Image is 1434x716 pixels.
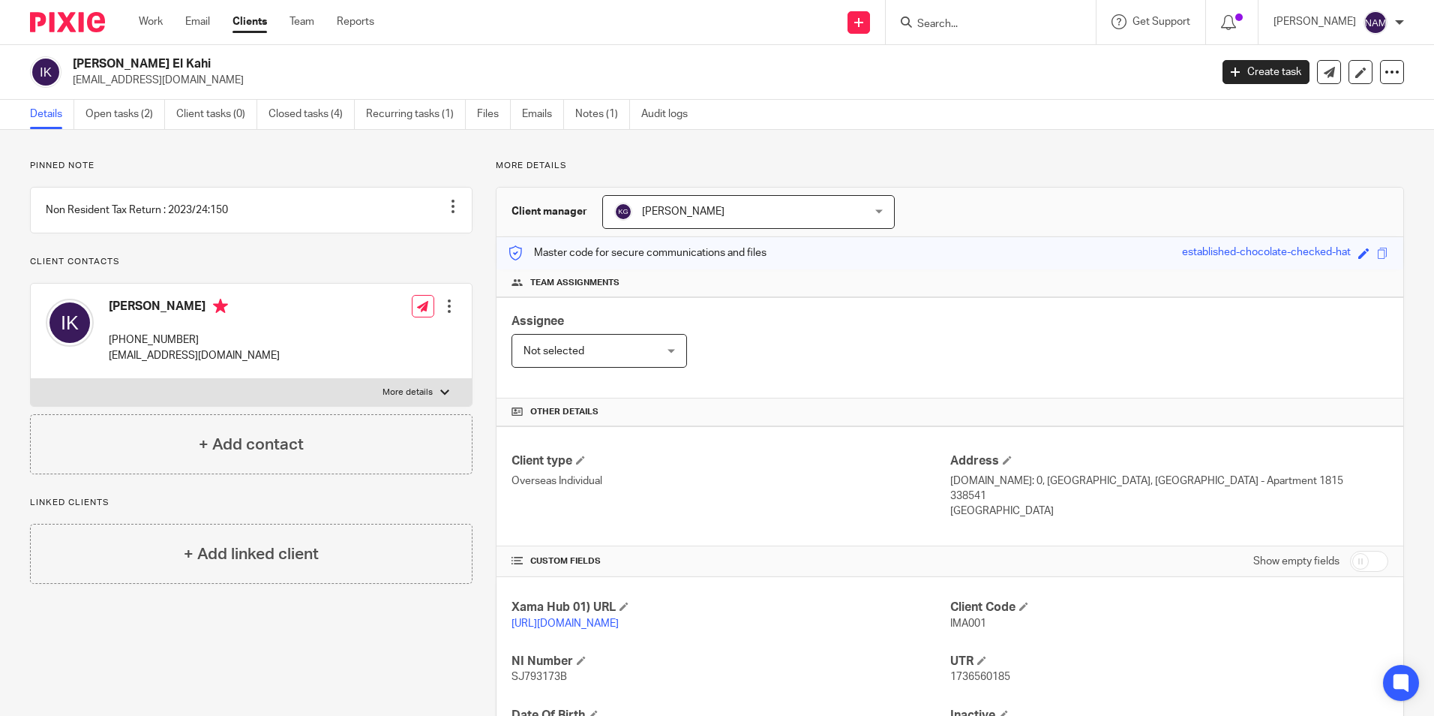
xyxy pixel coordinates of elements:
a: Recurring tasks (1) [366,100,466,129]
a: Closed tasks (4) [268,100,355,129]
h4: Address [950,453,1388,469]
a: Audit logs [641,100,699,129]
p: [GEOGRAPHIC_DATA] [950,504,1388,519]
p: Linked clients [30,497,472,509]
img: Pixie [30,12,105,32]
span: Other details [530,406,598,418]
img: svg%3E [46,299,94,347]
h2: [PERSON_NAME] El Kahi [73,56,974,72]
p: [PHONE_NUMBER] [109,332,280,347]
h4: [PERSON_NAME] [109,299,280,317]
a: Emails [522,100,564,129]
span: 1736560185 [950,672,1010,682]
label: Show empty fields [1253,554,1339,569]
span: Not selected [523,346,584,356]
p: More details [382,387,433,399]
span: IMA001 [950,618,986,629]
p: Pinned note [30,160,472,172]
span: Assignee [511,315,564,327]
p: [EMAIL_ADDRESS][DOMAIN_NAME] [109,348,280,363]
a: Create task [1222,60,1309,84]
h4: UTR [950,654,1388,669]
p: Master code for secure communications and files [508,245,766,260]
p: [PERSON_NAME] [1273,14,1356,29]
h4: NI Number [511,654,949,669]
a: Reports [337,14,374,29]
span: Team assignments [530,277,619,289]
a: [URL][DOMAIN_NAME] [511,618,619,629]
img: svg%3E [614,203,632,221]
a: Notes (1) [575,100,630,129]
a: Work [139,14,163,29]
h4: Client Code [950,600,1388,615]
span: Get Support [1132,17,1190,27]
div: established-chocolate-checked-hat [1182,245,1351,262]
a: Clients [232,14,267,29]
a: Email [185,14,210,29]
h3: Client manager [511,204,587,219]
p: Client contacts [30,256,472,268]
p: Overseas Individual [511,474,949,489]
p: 338541 [950,489,1388,504]
h4: Xama Hub 01) URL [511,600,949,615]
h4: Client type [511,453,949,469]
a: Client tasks (0) [176,100,257,129]
a: Team [289,14,314,29]
p: [EMAIL_ADDRESS][DOMAIN_NAME] [73,73,1200,88]
h4: + Add linked client [184,543,319,566]
p: More details [496,160,1404,172]
img: svg%3E [30,56,61,88]
a: Details [30,100,74,129]
img: svg%3E [1363,11,1387,35]
p: [DOMAIN_NAME]: 0, [GEOGRAPHIC_DATA], [GEOGRAPHIC_DATA] - Apartment 1815 [950,474,1388,489]
a: Open tasks (2) [85,100,165,129]
h4: + Add contact [199,433,304,456]
input: Search [916,18,1051,32]
h4: CUSTOM FIELDS [511,555,949,567]
span: SJ793173B [511,672,567,682]
a: Files [477,100,511,129]
span: [PERSON_NAME] [642,206,724,217]
i: Primary [213,299,228,314]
